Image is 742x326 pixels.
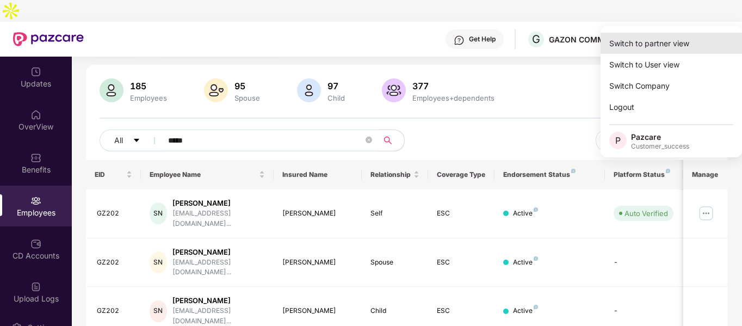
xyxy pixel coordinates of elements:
[631,132,689,142] div: Pazcare
[683,160,727,189] th: Manage
[532,33,540,46] span: G
[86,160,141,189] th: EID
[362,160,428,189] th: Relationship
[13,32,84,46] img: New Pazcare Logo
[601,96,742,118] div: Logout
[615,134,621,147] span: P
[454,35,465,46] img: svg+xml;base64,PHN2ZyBpZD0iSGVscC0zMngzMiIgeG1sbnM9Imh0dHA6Ly93d3cudzMub3JnLzIwMDAvc3ZnIiB3aWR0aD...
[95,170,125,179] span: EID
[141,160,274,189] th: Employee Name
[150,170,257,179] span: Employee Name
[601,54,742,75] div: Switch to User view
[549,34,625,45] div: GAZON COMMUNICATIONS INDIA LIMITED
[697,205,715,222] img: manageButton
[601,75,742,96] div: Switch Company
[469,35,496,44] div: Get Help
[601,33,742,54] div: Switch to partner view
[370,170,411,179] span: Relationship
[631,142,689,151] div: Customer_success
